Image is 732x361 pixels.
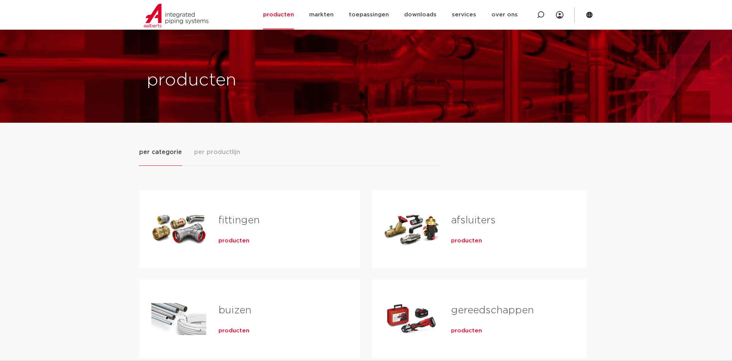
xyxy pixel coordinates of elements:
[451,327,482,335] a: producten
[451,215,496,225] a: afsluiters
[451,237,482,245] a: producten
[194,148,240,157] span: per productlijn
[139,148,182,157] span: per categorie
[451,305,534,315] a: gereedschappen
[218,327,249,335] a: producten
[218,305,251,315] a: buizen
[556,6,563,23] div: my IPS
[218,237,249,245] a: producten
[218,215,260,225] a: fittingen
[147,68,362,93] h1: producten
